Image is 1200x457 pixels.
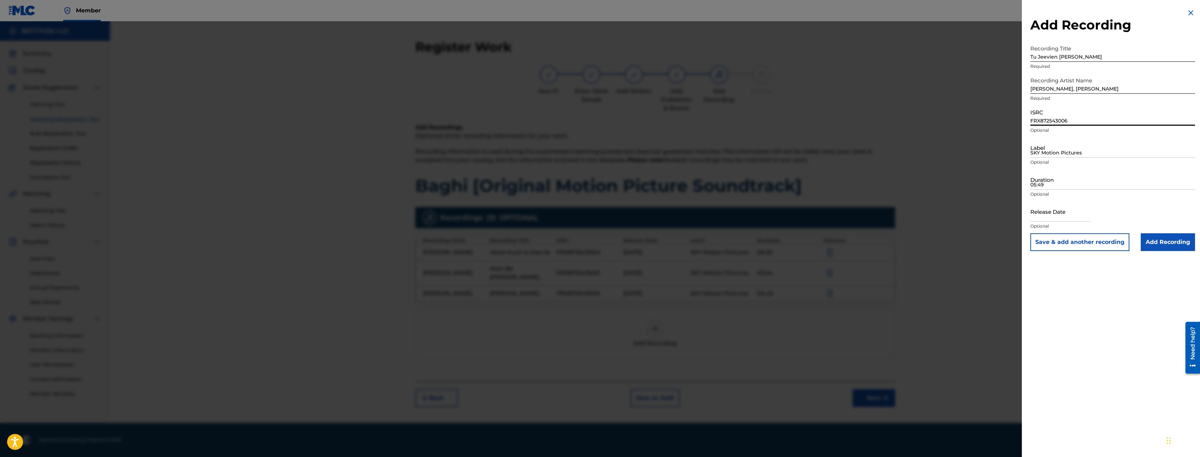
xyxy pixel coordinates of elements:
[1030,127,1195,134] p: Optional
[1165,423,1200,457] iframe: Chat Widget
[9,5,36,16] img: MLC Logo
[1030,95,1195,102] p: Required
[76,6,101,15] span: Member
[1030,63,1195,70] p: Required
[1030,233,1129,251] button: Save & add another recording
[1030,159,1195,165] p: Optional
[1030,17,1195,33] h2: Add Recording
[1180,318,1200,377] iframe: Resource Center
[1141,233,1195,251] input: Add Recording
[63,6,72,15] img: Top Rightsholder
[1030,223,1195,229] p: Optional
[1030,191,1195,197] p: Optional
[1167,430,1171,451] div: Drag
